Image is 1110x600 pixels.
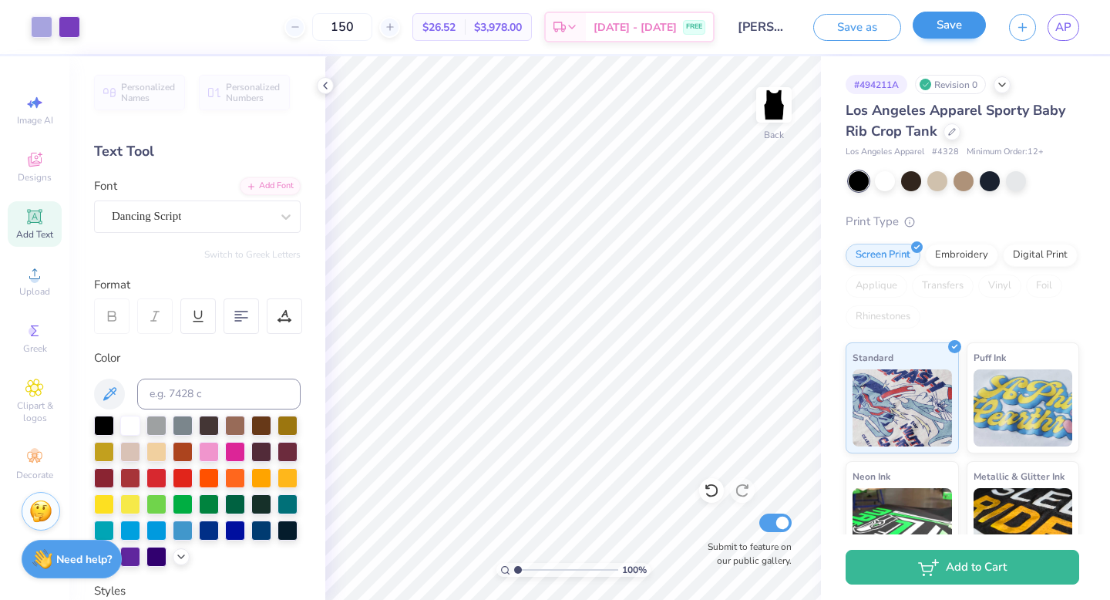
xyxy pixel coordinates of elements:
div: Transfers [912,275,974,298]
label: Font [94,177,117,195]
span: $3,978.00 [474,19,522,35]
span: Decorate [16,469,53,481]
div: Styles [94,582,301,600]
span: Los Angeles Apparel [846,146,924,159]
input: Untitled Design [726,12,802,42]
div: Screen Print [846,244,920,267]
div: Text Tool [94,141,301,162]
span: Clipart & logos [8,399,62,424]
div: Embroidery [925,244,998,267]
span: 100 % [622,563,647,577]
div: Digital Print [1003,244,1078,267]
input: – – [312,13,372,41]
div: Applique [846,275,907,298]
div: Print Type [846,213,1079,231]
img: Metallic & Glitter Ink [974,488,1073,565]
img: Standard [853,369,952,447]
span: Neon Ink [853,468,890,484]
button: Save as [813,14,901,41]
div: Vinyl [978,275,1021,298]
button: Switch to Greek Letters [204,248,301,261]
span: Standard [853,349,893,366]
button: Add to Cart [846,550,1079,585]
img: Back [758,89,789,120]
span: Minimum Order: 12 + [967,146,1044,159]
div: Color [94,349,301,367]
span: Upload [19,285,50,298]
span: Greek [23,342,47,355]
div: # 494211A [846,75,907,94]
span: Personalized Numbers [226,82,281,103]
button: Save [913,12,986,39]
span: [DATE] - [DATE] [594,19,677,35]
span: Personalized Names [121,82,176,103]
strong: Need help? [56,552,112,567]
span: Add Text [16,228,53,241]
span: AP [1055,19,1071,36]
label: Submit to feature on our public gallery. [699,540,792,568]
div: Back [764,128,784,142]
a: AP [1048,14,1079,41]
div: Format [94,276,302,294]
input: e.g. 7428 c [137,379,301,410]
div: Foil [1026,275,1062,298]
span: $26.52 [422,19,456,35]
div: Add Font [240,177,301,195]
span: FREE [686,22,702,32]
span: Puff Ink [974,349,1006,366]
img: Puff Ink [974,369,1073,447]
div: Rhinestones [846,305,920,329]
span: # 4328 [932,146,959,159]
img: Neon Ink [853,488,952,565]
span: Metallic & Glitter Ink [974,468,1065,484]
div: Revision 0 [915,75,986,94]
span: Los Angeles Apparel Sporty Baby Rib Crop Tank [846,101,1065,140]
span: Image AI [17,114,53,126]
span: Designs [18,171,52,184]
